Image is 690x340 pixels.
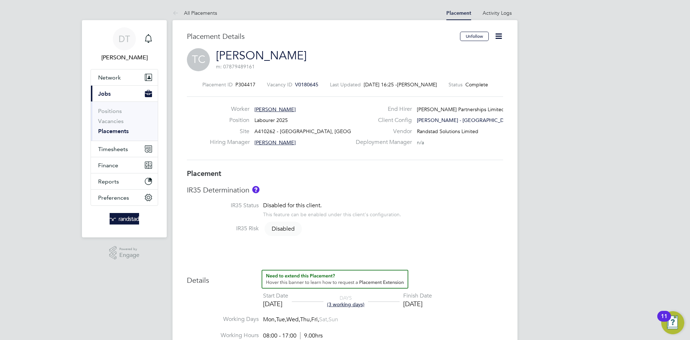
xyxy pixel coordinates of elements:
span: Preferences [98,194,129,201]
span: Network [98,74,121,81]
a: [PERSON_NAME] [216,49,307,63]
div: 11 [661,316,667,326]
label: Site [210,128,249,135]
button: How to extend a Placement? [262,270,408,289]
div: Start Date [263,292,288,300]
span: Engage [119,252,139,258]
span: Tue, [276,316,286,323]
button: About IR35 [252,186,259,193]
label: Last Updated [330,81,361,88]
a: Placements [98,128,129,135]
button: Preferences [91,190,158,205]
label: Deployment Manager [351,139,412,146]
div: 08:00 - 17:00 [263,332,323,340]
span: [PERSON_NAME] - [GEOGRAPHIC_DATA] [417,117,514,123]
span: Finance [98,162,118,169]
button: Open Resource Center, 11 new notifications [661,311,684,334]
label: Client Config [351,117,412,124]
div: DAYS [323,295,368,308]
span: Complete [465,81,488,88]
span: Mon, [263,316,276,323]
button: Network [91,69,158,85]
label: Placement ID [202,81,233,88]
label: IR35 Risk [187,225,259,232]
a: Go to home page [91,213,158,225]
a: All Placements [172,10,217,16]
span: Jobs [98,90,111,97]
a: DT[PERSON_NAME] [91,27,158,62]
button: Timesheets [91,141,158,157]
div: [DATE] [263,300,288,308]
span: DT [119,34,130,44]
h3: Placement Details [187,32,455,41]
nav: Main navigation [82,20,167,237]
button: Finance [91,157,158,173]
span: n/a [417,139,424,146]
span: [PERSON_NAME] [397,81,437,88]
span: Labourer 2025 [254,117,288,123]
div: Jobs [91,101,158,141]
label: Status [448,81,463,88]
button: Jobs [91,86,158,101]
label: Worker [210,105,249,113]
span: P304417 [235,81,256,88]
span: Disabled [264,222,302,236]
label: Working Hours [187,332,259,339]
span: 9.00hrs [300,332,323,339]
span: Powered by [119,246,139,252]
label: Vendor [351,128,412,135]
span: [DATE] 16:25 - [364,81,397,88]
b: Placement [187,169,221,178]
a: Activity Logs [483,10,512,16]
span: Wed, [286,316,300,323]
span: Reports [98,178,119,185]
label: Position [210,117,249,124]
span: V0180645 [295,81,318,88]
label: Working Days [187,316,259,323]
label: IR35 Status [187,202,259,209]
img: randstad-logo-retina.png [110,213,139,225]
span: Fri, [311,316,319,323]
label: Vacancy ID [267,81,292,88]
span: [PERSON_NAME] [254,106,296,113]
span: (3 working days) [327,301,364,308]
h3: Details [187,270,503,285]
span: Daniel Tisseyre [91,53,158,62]
span: TC [187,48,210,71]
div: Finish Date [403,292,432,300]
label: Hiring Manager [210,139,249,146]
span: Sat, [319,316,328,323]
span: A410262 - [GEOGRAPHIC_DATA], [GEOGRAPHIC_DATA] [254,128,386,135]
a: Placement [446,10,471,16]
span: m: 07879489161 [216,63,255,70]
a: Positions [98,108,122,114]
span: [PERSON_NAME] Partnerships Limited [417,106,505,113]
div: [DATE] [403,300,432,308]
a: Vacancies [98,118,124,124]
span: Randstad Solutions Limited [417,128,478,135]
span: [PERSON_NAME] [254,139,296,146]
span: Timesheets [98,146,128,153]
span: Disabled for this client. [263,202,322,209]
button: Reports [91,173,158,189]
label: End Hirer [351,105,412,113]
div: This feature can be enabled under this client's configuration. [263,209,401,218]
span: Thu, [300,316,311,323]
h3: IR35 Determination [187,185,503,195]
button: Unfollow [460,32,489,41]
a: Powered byEngage [109,246,140,260]
span: Sun [328,316,338,323]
